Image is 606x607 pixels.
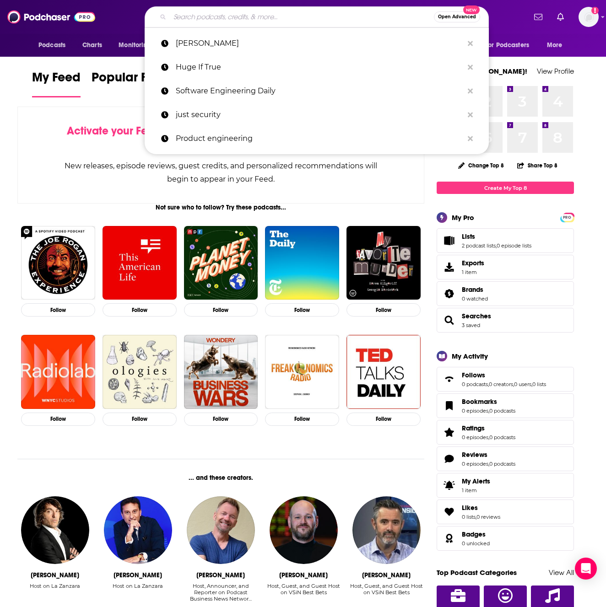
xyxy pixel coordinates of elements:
[437,420,574,445] span: Ratings
[31,571,79,579] div: Giuseppe Cruciani
[513,381,514,387] span: ,
[489,434,515,440] a: 0 podcasts
[362,571,411,579] div: Dave Ross
[64,124,378,151] div: by following Podcasts, Creators, Lists, and other Users!
[32,70,81,97] a: My Feed
[479,37,542,54] button: open menu
[462,424,515,432] a: Ratings
[488,434,489,440] span: ,
[349,583,424,596] div: Host, Guest, and Guest Host on VSiN Best Bets
[462,259,484,267] span: Exports
[349,583,424,602] div: Host, Guest, and Guest Host on VSiN Best Bets
[440,479,458,492] span: My Alerts
[21,226,95,300] img: The Joe Rogan Experience
[553,9,568,25] a: Show notifications dropdown
[103,303,177,317] button: Follow
[462,408,488,414] a: 0 episodes
[176,79,463,103] p: Software Engineering Daily
[462,295,488,302] a: 0 watched
[21,335,95,409] img: Radiolab
[462,487,490,494] span: 1 item
[346,226,421,300] img: My Favorite Murder with Karen Kilgariff and Georgia Hardstark
[32,37,77,54] button: open menu
[145,127,489,150] a: Product engineering
[462,242,496,249] a: 2 podcast lists
[437,446,574,471] span: Reviews
[437,500,574,524] span: Likes
[92,70,169,97] a: Popular Feed
[440,532,458,545] a: Badges
[476,514,476,520] span: ,
[184,226,258,300] a: Planet Money
[434,11,480,22] button: Open AdvancedNew
[437,393,574,418] span: Bookmarks
[437,568,517,577] a: Top Podcast Categories
[145,79,489,103] a: Software Engineering Daily
[352,496,420,564] img: Dave Ross
[462,434,488,440] a: 0 episodes
[489,461,515,467] a: 0 podcasts
[575,558,597,580] div: Open Intercom Messenger
[196,571,245,579] div: Steve Harper
[579,7,599,27] span: Logged in as TrevorC
[462,285,483,294] span: Brands
[462,477,490,485] span: My Alerts
[346,335,421,409] img: TED Talks Daily
[32,70,81,91] span: My Feed
[530,9,546,25] a: Show notifications dropdown
[462,371,485,379] span: Follows
[103,335,177,409] img: Ologies with Alie Ward
[462,232,475,241] span: Lists
[541,37,574,54] button: open menu
[114,571,162,579] div: David Parenzo
[112,37,163,54] button: open menu
[462,312,491,320] span: Searches
[7,8,95,26] a: Podchaser - Follow, Share and Rate Podcasts
[266,583,341,602] div: Host, Guest, and Guest Host on VSiN Best Bets
[496,242,497,249] span: ,
[184,303,258,317] button: Follow
[440,314,458,327] a: Searches
[265,335,339,409] img: Freakonomics Radio
[92,70,169,91] span: Popular Feed
[462,269,484,275] span: 1 item
[437,255,574,279] a: Exports
[437,228,574,253] span: Lists
[30,583,80,589] div: Host on La Zanzara
[184,335,258,409] a: Business Wars
[145,6,489,27] div: Search podcasts, credits, & more...
[145,103,489,127] a: just security
[187,496,254,564] img: Steve Harper
[462,285,488,294] a: Brands
[346,303,421,317] button: Follow
[170,10,434,24] input: Search podcasts, credits, & more...
[462,451,487,459] span: Reviews
[462,398,515,406] a: Bookmarks
[21,413,95,426] button: Follow
[440,452,458,465] a: Reviews
[462,451,515,459] a: Reviews
[462,424,485,432] span: Ratings
[537,67,574,75] a: View Profile
[440,373,458,386] a: Follows
[440,505,458,518] a: Likes
[119,39,151,52] span: Monitoring
[489,408,515,414] a: 0 podcasts
[531,381,532,387] span: ,
[549,568,574,577] a: View All
[265,226,339,300] a: The Daily
[485,39,529,52] span: For Podcasters
[440,287,458,300] a: Brands
[184,413,258,426] button: Follow
[279,571,328,579] div: Wes Reynolds
[103,226,177,300] a: This American Life
[462,514,476,520] a: 0 lists
[270,496,337,564] a: Wes Reynolds
[514,381,531,387] a: 0 users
